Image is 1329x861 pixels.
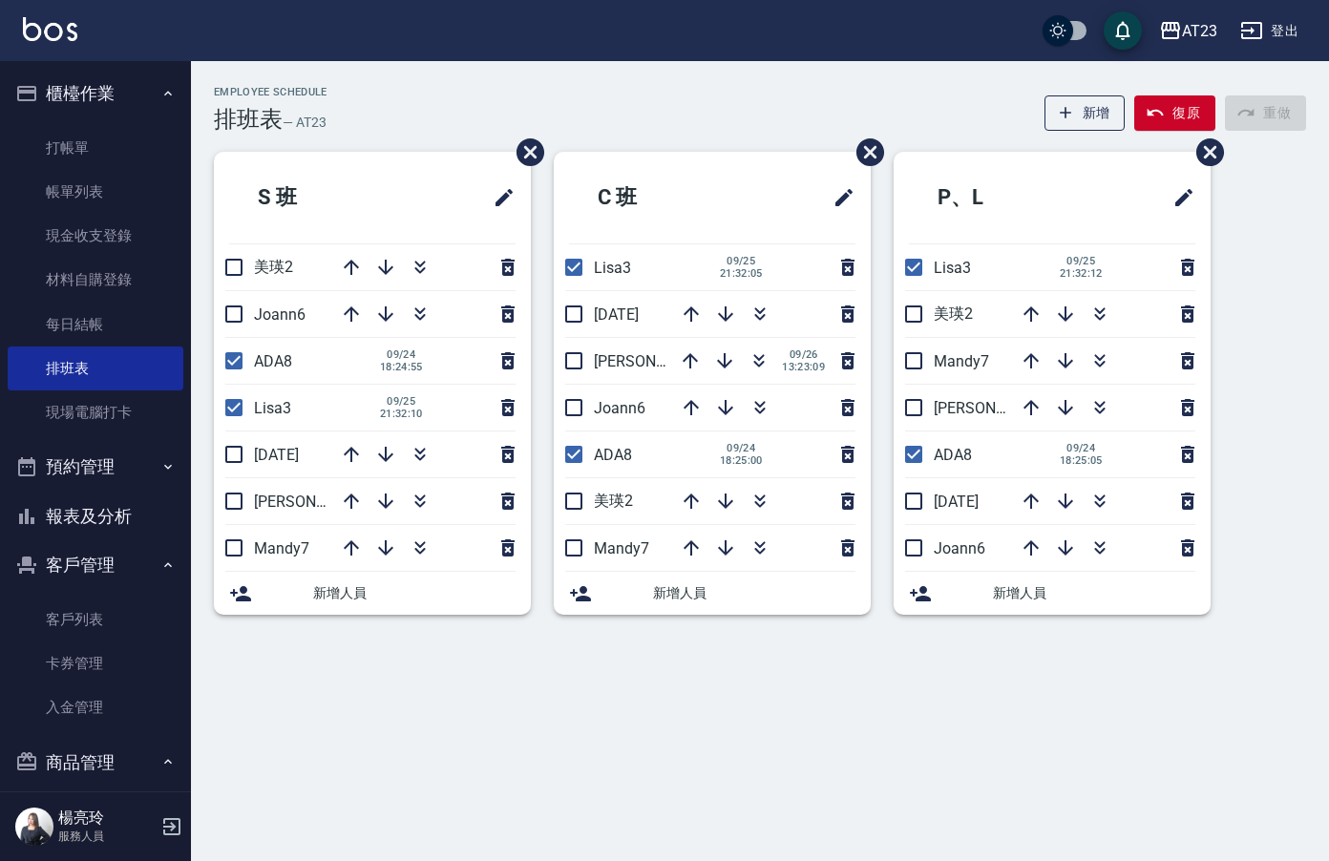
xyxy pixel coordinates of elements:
[934,399,1065,417] span: [PERSON_NAME]19
[1182,124,1227,180] span: 刪除班表
[934,304,973,323] span: 美瑛2
[214,106,283,133] h3: 排班表
[8,598,183,641] a: 客戶列表
[8,641,183,685] a: 卡券管理
[720,255,763,267] span: 09/25
[8,170,183,214] a: 帳單列表
[8,540,183,590] button: 客戶管理
[653,583,855,603] span: 新增人員
[1161,175,1195,220] span: 修改班表的標題
[254,399,291,417] span: Lisa3
[8,390,183,434] a: 現場電腦打卡
[934,259,971,277] span: Lisa3
[782,348,825,361] span: 09/26
[254,539,309,557] span: Mandy7
[8,214,183,258] a: 現金收支登錄
[594,399,645,417] span: Joann6
[594,539,649,557] span: Mandy7
[594,492,633,510] span: 美瑛2
[993,583,1195,603] span: 新增人員
[214,572,531,615] div: 新增人員
[8,738,183,787] button: 商品管理
[1151,11,1225,51] button: AT23
[782,361,825,373] span: 13:23:09
[720,442,763,454] span: 09/24
[934,446,972,464] span: ADA8
[594,352,726,370] span: [PERSON_NAME]19
[58,828,156,845] p: 服務人員
[594,259,631,277] span: Lisa3
[934,352,989,370] span: Mandy7
[594,305,639,324] span: [DATE]
[1060,442,1103,454] span: 09/24
[720,454,763,467] span: 18:25:00
[894,572,1211,615] div: 新增人員
[254,305,306,324] span: Joann6
[283,113,327,133] h6: — AT23
[8,346,183,390] a: 排班表
[380,408,423,420] span: 21:32:10
[842,124,887,180] span: 刪除班表
[1060,267,1103,280] span: 21:32:12
[594,446,632,464] span: ADA8
[380,361,423,373] span: 18:24:55
[1044,95,1126,131] button: 新增
[254,493,386,511] span: [PERSON_NAME]19
[380,395,423,408] span: 09/25
[8,492,183,541] button: 報表及分析
[1182,19,1217,43] div: AT23
[229,163,403,232] h2: S 班
[8,126,183,170] a: 打帳單
[254,446,299,464] span: [DATE]
[8,685,183,729] a: 入金管理
[8,258,183,302] a: 材料自購登錄
[214,86,327,98] h2: Employee Schedule
[934,539,985,557] span: Joann6
[1104,11,1142,50] button: save
[8,442,183,492] button: 預約管理
[554,572,871,615] div: 新增人員
[58,808,156,828] h5: 楊亮玲
[1060,255,1103,267] span: 09/25
[15,808,53,846] img: Person
[254,352,292,370] span: ADA8
[1060,454,1103,467] span: 18:25:05
[23,17,77,41] img: Logo
[8,303,183,346] a: 每日結帳
[909,163,1086,232] h2: P、L
[502,124,547,180] span: 刪除班表
[481,175,516,220] span: 修改班表的標題
[8,69,183,118] button: 櫃檯作業
[1233,13,1306,49] button: 登出
[569,163,743,232] h2: C 班
[313,583,516,603] span: 新增人員
[720,267,763,280] span: 21:32:05
[254,258,293,276] span: 美瑛2
[821,175,855,220] span: 修改班表的標題
[1134,95,1215,131] button: 復原
[380,348,423,361] span: 09/24
[934,493,979,511] span: [DATE]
